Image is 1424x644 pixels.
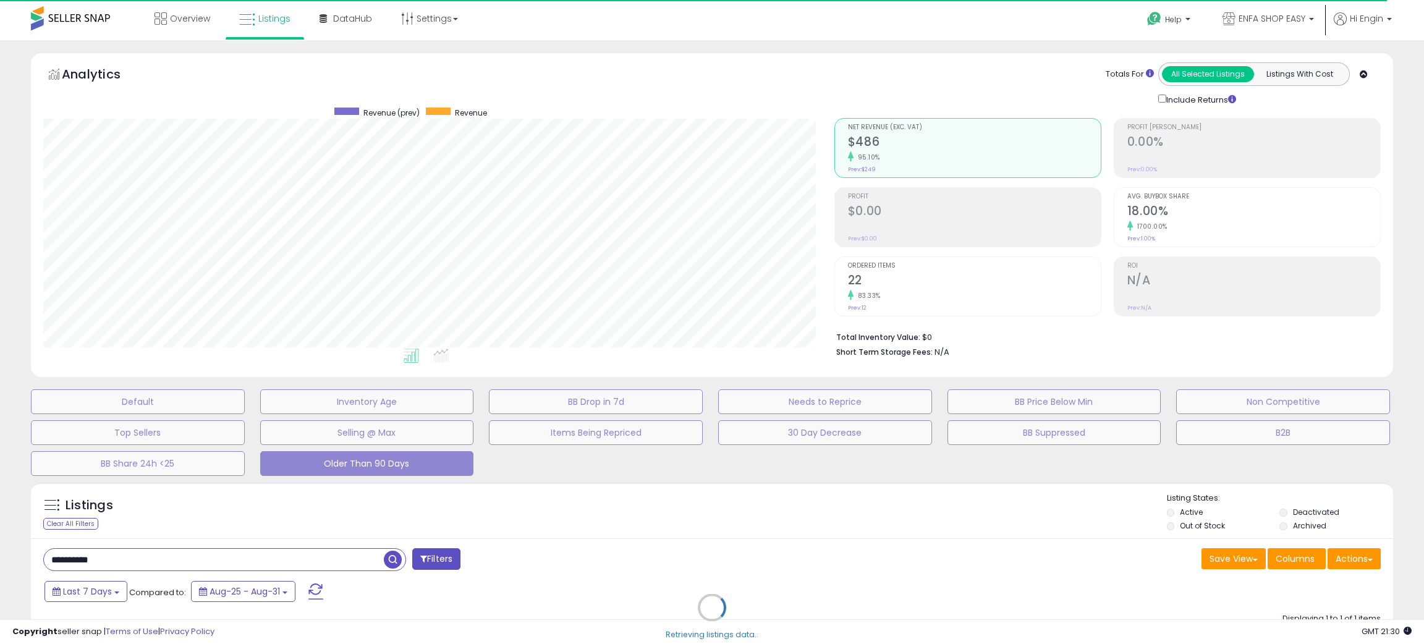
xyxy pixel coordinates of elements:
[260,451,474,476] button: Older Than 90 Days
[1239,12,1305,25] span: ENFA SHOP EASY
[848,273,1101,290] h2: 22
[260,420,474,445] button: Selling @ Max
[260,389,474,414] button: Inventory Age
[1127,124,1380,131] span: Profit [PERSON_NAME]
[333,12,372,25] span: DataHub
[1127,304,1151,311] small: Prev: N/A
[258,12,290,25] span: Listings
[1127,204,1380,221] h2: 18.00%
[12,625,57,637] strong: Copyright
[718,389,932,414] button: Needs to Reprice
[848,235,877,242] small: Prev: $0.00
[455,108,487,118] span: Revenue
[854,153,880,162] small: 95.10%
[1165,14,1182,25] span: Help
[1127,193,1380,200] span: Avg. Buybox Share
[363,108,420,118] span: Revenue (prev)
[848,124,1101,131] span: Net Revenue (Exc. VAT)
[718,420,932,445] button: 30 Day Decrease
[854,291,881,300] small: 83.33%
[1334,12,1392,40] a: Hi Engin
[1162,66,1254,82] button: All Selected Listings
[947,420,1161,445] button: BB Suppressed
[848,263,1101,269] span: Ordered Items
[848,135,1101,151] h2: $486
[489,420,703,445] button: Items Being Repriced
[848,204,1101,221] h2: $0.00
[31,389,245,414] button: Default
[1127,235,1155,242] small: Prev: 1.00%
[1127,166,1157,173] small: Prev: 0.00%
[836,332,920,342] b: Total Inventory Value:
[1253,66,1346,82] button: Listings With Cost
[1146,11,1162,27] i: Get Help
[836,347,933,357] b: Short Term Storage Fees:
[836,329,1371,344] li: $0
[848,193,1101,200] span: Profit
[848,166,876,173] small: Prev: $249
[1176,420,1390,445] button: B2B
[666,629,758,640] div: Retrieving listings data..
[1127,273,1380,290] h2: N/A
[934,346,949,358] span: N/A
[12,626,214,638] div: seller snap | |
[62,66,145,86] h5: Analytics
[1133,222,1168,231] small: 1700.00%
[170,12,210,25] span: Overview
[1149,92,1251,106] div: Include Returns
[1350,12,1383,25] span: Hi Engin
[947,389,1161,414] button: BB Price Below Min
[1127,135,1380,151] h2: 0.00%
[1176,389,1390,414] button: Non Competitive
[31,420,245,445] button: Top Sellers
[848,304,867,311] small: Prev: 12
[489,389,703,414] button: BB Drop in 7d
[1106,69,1154,80] div: Totals For
[1137,2,1203,40] a: Help
[1127,263,1380,269] span: ROI
[31,451,245,476] button: BB Share 24h <25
